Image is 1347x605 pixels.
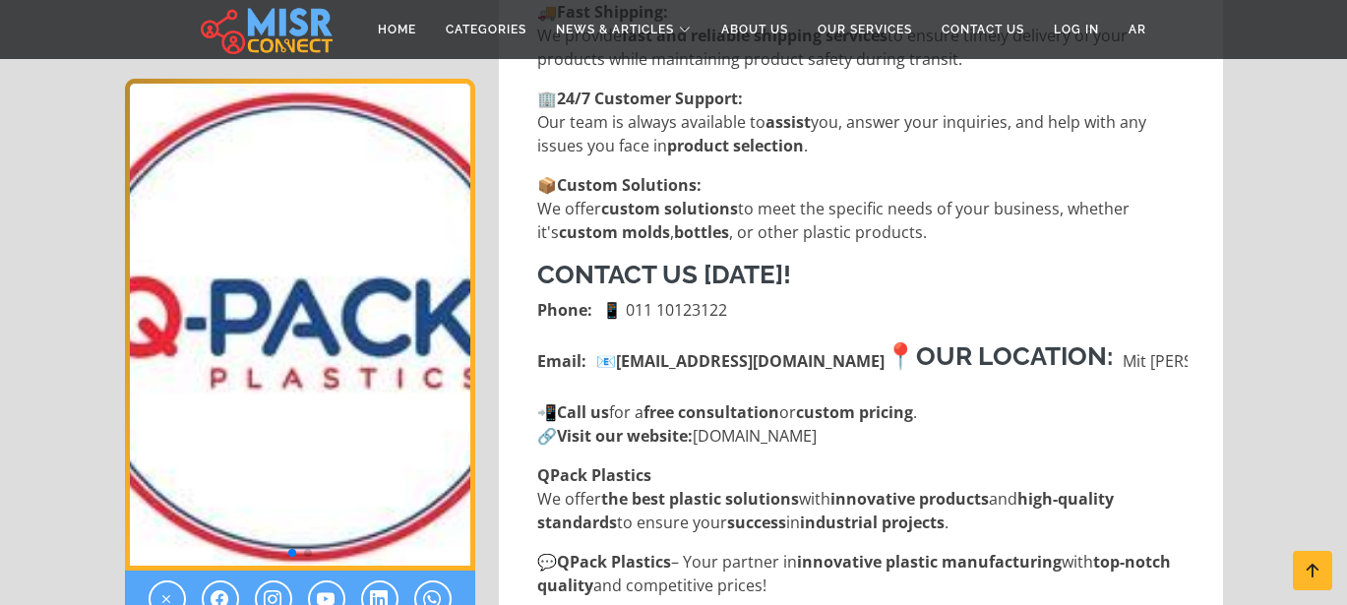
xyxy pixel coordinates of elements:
a: Our Services [803,11,927,48]
a: [EMAIL_ADDRESS][DOMAIN_NAME] [617,349,886,373]
strong: Our Location: [917,341,1114,371]
a: News & Articles [541,11,706,48]
strong: bottles [675,221,730,243]
strong: product selection [668,135,805,156]
strong: custom molds [560,221,671,243]
img: QPack Plastics [125,79,475,571]
p: 📲 for a or . 🔗 [DOMAIN_NAME] [538,400,1188,448]
p: We offer with and to ensure your in . [538,463,1188,534]
strong: QPack Plastics [538,464,652,486]
strong: custom pricing [797,401,914,423]
strong: Email: [538,349,587,373]
li: 📧 [538,341,1188,380]
a: AR [1114,11,1161,48]
strong: assist [766,111,812,133]
span: Go to slide 2 [304,549,312,557]
strong: top-notch quality [538,551,1172,596]
div: 1 / 2 [125,79,475,571]
a: Categories [431,11,541,48]
strong: free consultation [644,401,780,423]
p: 📦 We offer to meet the specific needs of your business, whether it's , , or other plastic products. [538,173,1188,244]
strong: Phone: [538,298,593,322]
strong: innovative products [831,488,990,510]
strong: high-quality standards [538,488,1115,533]
strong: 24/7 Customer Support: [558,88,744,109]
img: main.misr_connect [201,5,333,54]
strong: success [728,512,787,533]
strong: the best plastic solutions [602,488,800,510]
a: Home [363,11,431,48]
a: Log in [1039,11,1114,48]
span: Go to slide 1 [288,549,296,557]
li: 📱 011 10123122 [538,298,1188,322]
strong: industrial projects [801,512,946,533]
p: 🏢 Our team is always available to you, answer your inquiries, and help with any issues you face in . [538,87,1188,157]
strong: Visit our website: [558,425,694,447]
strong: Call us [558,401,610,423]
strong: QPack Plastics [558,551,672,573]
strong: Custom Solutions: [558,174,703,196]
h3: 📍 [886,341,1124,372]
strong: innovative plastic manufacturing [798,551,1063,573]
span: News & Articles [556,21,674,38]
a: About Us [706,11,803,48]
a: Contact Us [927,11,1039,48]
p: 💬 – Your partner in with and competitive prices! [538,550,1188,597]
strong: custom solutions [602,198,739,219]
strong: Contact Us [DATE]! [538,260,792,289]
